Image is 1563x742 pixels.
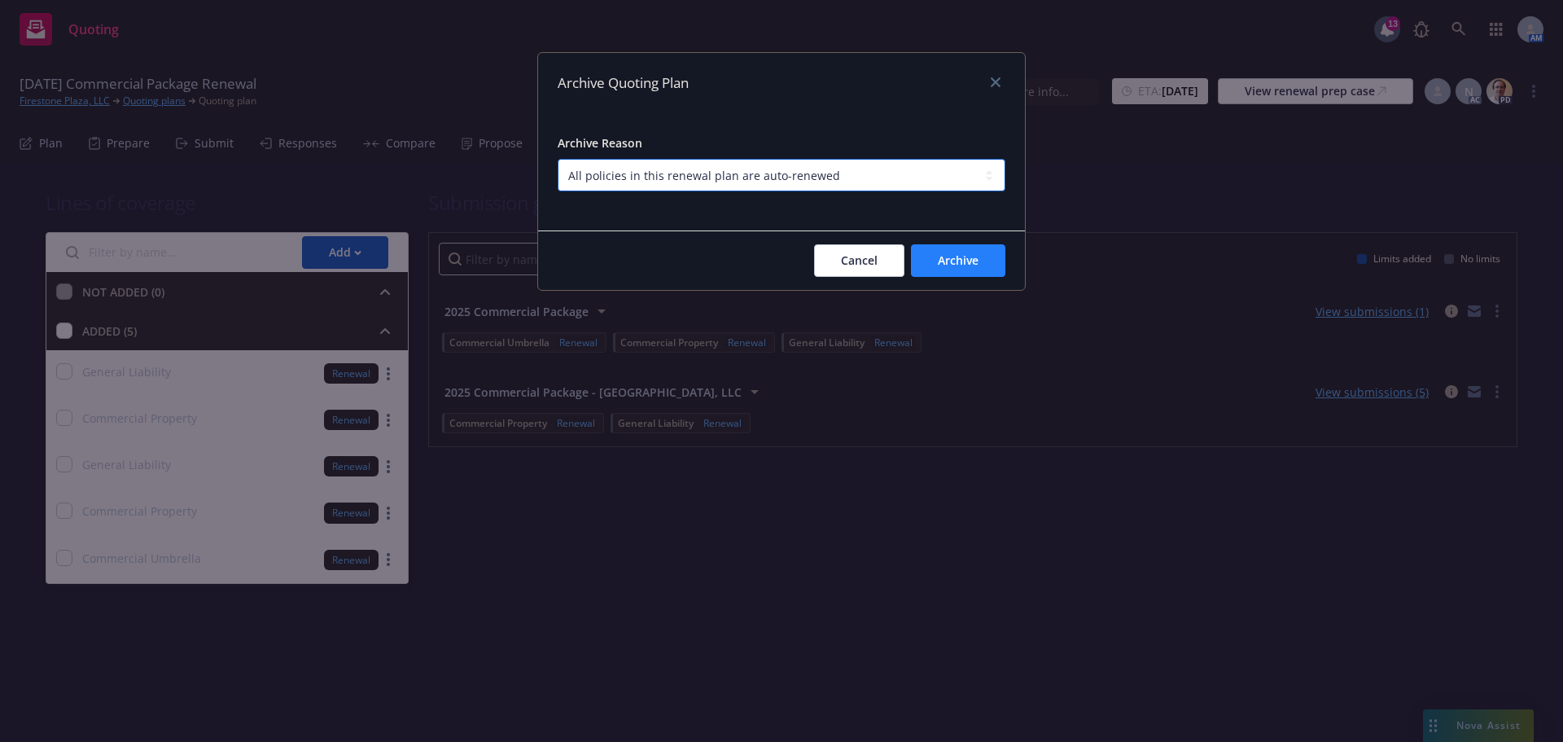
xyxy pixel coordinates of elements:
a: close [986,72,1005,92]
h1: Archive Quoting Plan [558,72,689,94]
button: Cancel [814,244,904,277]
span: Cancel [841,252,878,268]
span: Archive [938,252,979,268]
button: Archive [911,244,1005,277]
span: Archive Reason [558,135,642,151]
